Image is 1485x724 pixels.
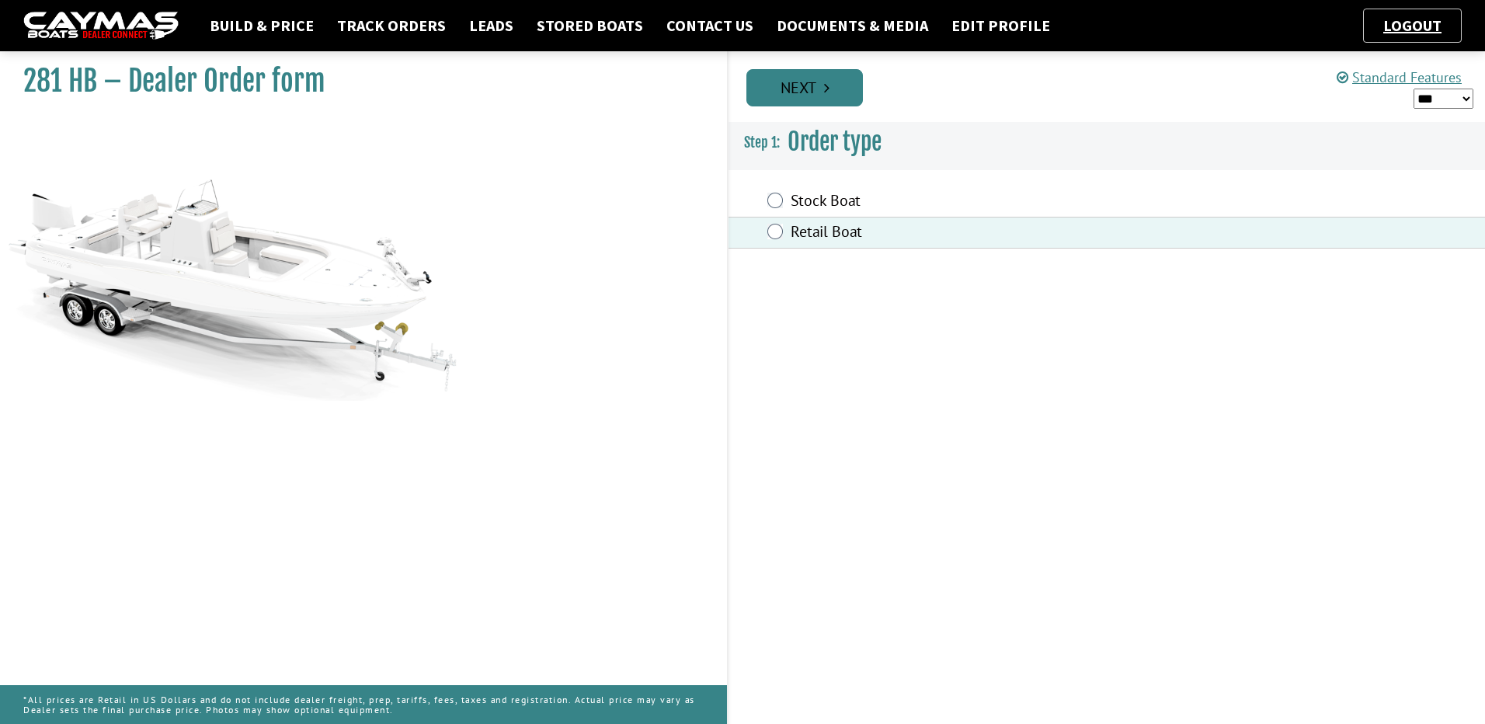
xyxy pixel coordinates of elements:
[529,16,651,36] a: Stored Boats
[769,16,936,36] a: Documents & Media
[659,16,761,36] a: Contact Us
[23,64,688,99] h1: 281 HB – Dealer Order form
[742,67,1485,106] ul: Pagination
[746,69,863,106] a: Next
[791,191,1207,214] label: Stock Boat
[329,16,454,36] a: Track Orders
[202,16,322,36] a: Build & Price
[461,16,521,36] a: Leads
[729,113,1485,171] h3: Order type
[1375,16,1449,35] a: Logout
[23,12,179,40] img: caymas-dealer-connect-2ed40d3bc7270c1d8d7ffb4b79bf05adc795679939227970def78ec6f6c03838.gif
[1337,68,1462,86] a: Standard Features
[944,16,1058,36] a: Edit Profile
[23,687,704,722] p: *All prices are Retail in US Dollars and do not include dealer freight, prep, tariffs, fees, taxe...
[791,222,1207,245] label: Retail Boat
